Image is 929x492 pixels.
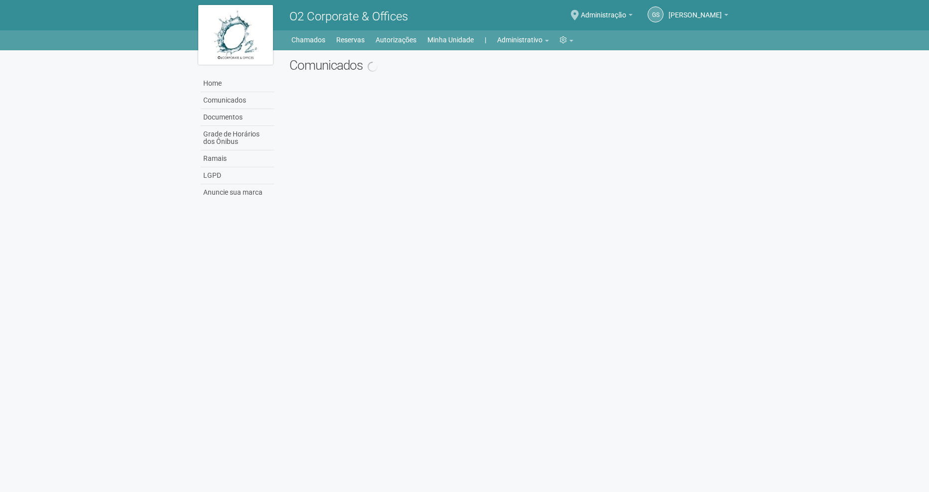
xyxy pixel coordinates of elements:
a: Minha Unidade [427,33,474,47]
a: Grade de Horários dos Ônibus [201,126,274,150]
a: Administrativo [497,33,549,47]
a: Comunicados [201,92,274,109]
a: Home [201,75,274,92]
a: LGPD [201,167,274,184]
a: Reservas [336,33,365,47]
a: [PERSON_NAME] [668,12,728,20]
a: Chamados [291,33,325,47]
a: Administração [581,12,633,20]
a: GS [648,6,664,22]
span: Administração [581,1,626,19]
span: Gabriela Souza [668,1,722,19]
h2: Comunicados [289,58,731,73]
span: O2 Corporate & Offices [289,9,408,23]
img: spinner.png [368,62,378,72]
img: logo.jpg [198,5,273,65]
a: Anuncie sua marca [201,184,274,201]
a: Configurações [560,33,573,47]
a: Ramais [201,150,274,167]
a: | [485,33,486,47]
a: Documentos [201,109,274,126]
a: Autorizações [376,33,416,47]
